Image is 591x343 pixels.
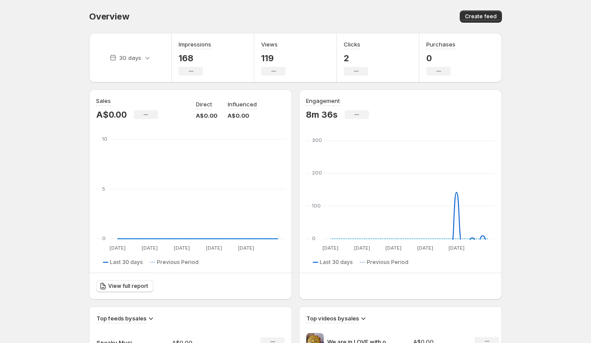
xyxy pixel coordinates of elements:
text: 0 [102,235,106,241]
p: A$0.00 [196,111,217,120]
h3: Top videos by sales [306,314,359,323]
text: [DATE] [142,245,158,251]
p: 119 [261,53,286,63]
p: A$0.00 [228,111,257,120]
span: Previous Period [367,259,408,266]
span: Previous Period [157,259,199,266]
h3: Views [261,40,278,49]
text: 5 [102,186,105,192]
h3: Purchases [426,40,455,49]
span: Last 30 days [320,259,353,266]
text: [DATE] [238,245,254,251]
p: 168 [179,53,211,63]
span: View full report [108,283,148,290]
text: 10 [102,136,107,142]
a: View full report [96,280,153,292]
h3: Top feeds by sales [96,314,146,323]
text: [DATE] [417,245,433,251]
text: 300 [312,137,322,143]
p: A$0.00 [96,109,127,120]
text: [DATE] [206,245,222,251]
text: 200 [312,170,322,176]
p: Influenced [228,100,257,109]
h3: Sales [96,96,111,105]
p: 0 [426,53,455,63]
text: [DATE] [448,245,465,251]
h3: Engagement [306,96,340,105]
h3: Impressions [179,40,211,49]
p: Direct [196,100,212,109]
span: Last 30 days [110,259,143,266]
p: 2 [344,53,368,63]
p: 8m 36s [306,109,338,120]
h3: Clicks [344,40,360,49]
text: [DATE] [110,245,126,251]
text: 100 [312,203,321,209]
text: [DATE] [174,245,190,251]
text: [DATE] [354,245,370,251]
button: Create feed [460,10,502,23]
text: [DATE] [322,245,339,251]
text: [DATE] [385,245,402,251]
text: 0 [312,235,315,241]
p: 30 days [119,53,141,62]
span: Create feed [465,13,497,20]
span: Overview [89,11,129,22]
